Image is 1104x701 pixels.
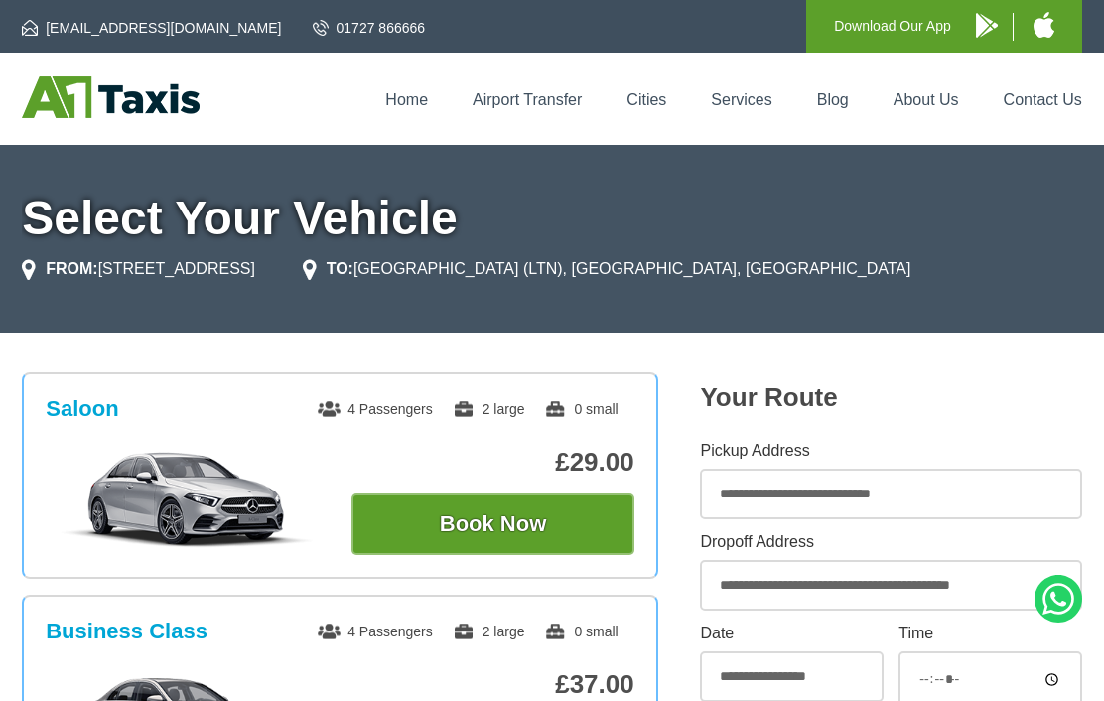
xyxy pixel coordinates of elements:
[976,13,998,38] img: A1 Taxis Android App
[473,91,582,108] a: Airport Transfer
[544,624,618,639] span: 0 small
[46,260,97,277] strong: FROM:
[626,91,666,108] a: Cities
[351,493,633,555] button: Book Now
[700,443,1081,459] label: Pickup Address
[351,447,633,478] p: £29.00
[46,450,328,549] img: Saloon
[22,257,255,281] li: [STREET_ADDRESS]
[351,669,633,700] p: £37.00
[303,257,911,281] li: [GEOGRAPHIC_DATA] (LTN), [GEOGRAPHIC_DATA], [GEOGRAPHIC_DATA]
[898,626,1081,641] label: Time
[894,91,959,108] a: About Us
[46,619,207,644] h3: Business Class
[453,401,525,417] span: 2 large
[834,14,951,39] p: Download Our App
[318,624,433,639] span: 4 Passengers
[22,76,200,118] img: A1 Taxis St Albans LTD
[327,260,353,277] strong: TO:
[1004,91,1082,108] a: Contact Us
[318,401,433,417] span: 4 Passengers
[817,91,849,108] a: Blog
[22,195,1082,242] h1: Select Your Vehicle
[1034,12,1054,38] img: A1 Taxis iPhone App
[313,18,426,38] a: 01727 866666
[46,396,118,422] h3: Saloon
[700,534,1081,550] label: Dropoff Address
[544,401,618,417] span: 0 small
[22,18,281,38] a: [EMAIL_ADDRESS][DOMAIN_NAME]
[700,626,883,641] label: Date
[453,624,525,639] span: 2 large
[385,91,428,108] a: Home
[700,382,1081,413] h2: Your Route
[711,91,771,108] a: Services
